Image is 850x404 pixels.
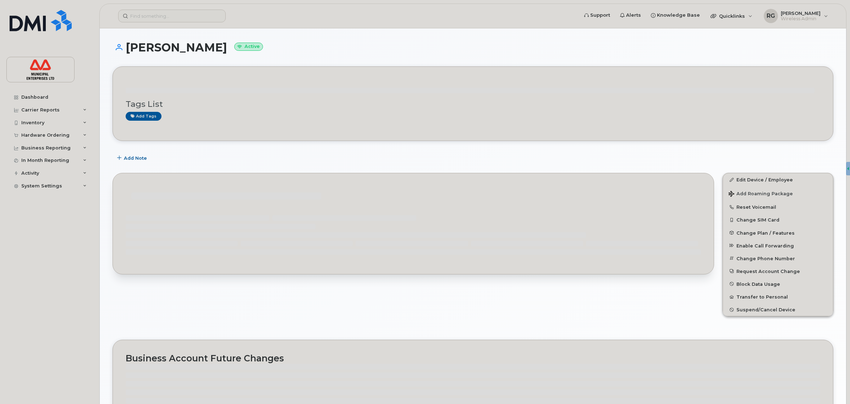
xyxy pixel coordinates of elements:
[723,252,833,265] button: Change Phone Number
[124,155,147,162] span: Add Note
[234,43,263,51] small: Active
[126,100,820,109] h3: Tags List
[723,303,833,316] button: Suspend/Cancel Device
[113,41,833,54] h1: [PERSON_NAME]
[113,152,153,164] button: Add Note
[723,213,833,226] button: Change SIM Card
[723,201,833,213] button: Reset Voicemail
[729,191,793,198] span: Add Roaming Package
[126,112,161,121] a: Add tags
[723,290,833,303] button: Transfer to Personal
[723,265,833,278] button: Request Account Change
[723,278,833,290] button: Block Data Usage
[736,243,794,248] span: Enable Call Forwarding
[723,226,833,239] button: Change Plan / Features
[723,239,833,252] button: Enable Call Forwarding
[723,173,833,186] a: Edit Device / Employee
[736,230,795,235] span: Change Plan / Features
[126,353,820,364] h2: Business Account Future Changes
[723,186,833,201] button: Add Roaming Package
[736,307,795,312] span: Suspend/Cancel Device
